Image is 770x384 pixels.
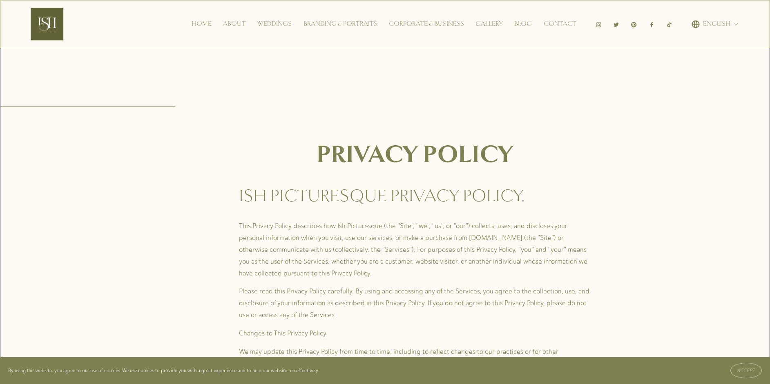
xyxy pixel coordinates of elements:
[514,18,532,31] a: Blog
[239,346,591,381] p: We may update this Privacy Policy from time to time, including to reflect changes to our practice...
[596,21,602,27] a: Instagram
[257,18,292,31] a: Weddings
[613,21,619,27] a: Twitter
[223,18,246,31] a: About
[239,184,591,208] h3: Ish Picturesque Privacy Policy.
[692,18,739,31] div: language picker
[703,18,730,30] span: English
[737,368,755,373] span: Accept
[475,18,503,31] a: Gallery
[31,8,63,40] img: Ish Picturesque
[666,21,672,27] a: TikTok
[239,286,591,321] p: Please read this Privacy Policy carefully. By using and accessing any of the Services, you agree ...
[730,363,762,378] button: Accept
[544,18,576,31] a: Contact
[192,18,212,31] a: Home
[239,328,591,340] p: Changes to This Privacy Policy
[389,18,464,31] a: Corporate & Business
[631,21,637,27] a: Pinterest
[239,220,591,279] p: This Privacy Policy describes how Ish Picturesque (the "Site", "we", "us", or "our") collects, us...
[317,140,513,169] strong: Privacy Policy
[649,21,655,27] a: Facebook
[8,366,319,375] p: By using this website, you agree to our use of cookies. We use cookies to provide you with a grea...
[304,18,377,31] a: Branding & Portraits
